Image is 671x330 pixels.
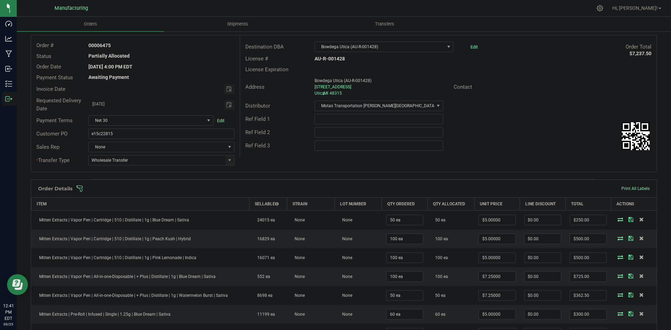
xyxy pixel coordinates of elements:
a: Shipments [164,17,311,31]
span: Motas Transportation [PERSON_NAME][GEOGRAPHIC_DATA] (AU-ST-000137) [315,101,434,111]
span: Order Date [36,64,61,70]
input: 0 [525,253,561,263]
span: Payment Terms [36,117,73,124]
span: Invoice Date [36,86,65,92]
input: 0 [570,215,606,225]
span: Save Order Detail [626,217,636,221]
span: , [323,91,324,96]
span: Delete Order Detail [636,293,647,297]
span: Delete Order Detail [636,255,647,259]
span: None [291,255,305,260]
span: Mitten Extracts | Pre-Roll | Infused | Single | 1.25g | Blue Dream | Sativa [36,312,171,317]
span: None [291,218,305,222]
span: None [291,274,305,279]
strong: 00006475 [88,43,111,48]
span: Status [36,53,51,59]
th: Qty Ordered [382,198,427,211]
span: None [339,293,352,298]
input: 0 [525,291,561,300]
span: 16071 ea [254,255,275,260]
inline-svg: Manufacturing [5,50,12,57]
span: None [339,236,352,241]
span: 11199 ea [254,312,275,317]
iframe: Resource center [7,274,28,295]
span: None [291,293,305,298]
input: 0 [525,215,561,225]
a: Orders [17,17,164,31]
span: Utica [315,91,324,96]
inline-svg: Outbound [5,95,12,102]
input: 0 [525,272,561,281]
th: Line Discount [520,198,565,211]
input: 0 [479,309,515,319]
h1: Order Details [38,186,72,191]
span: Mitten Extracts | Vapor Pen | Cartridge | 510 | Distillate | 1g | Blue Dream | Sativa [36,218,189,222]
img: Scan me! [622,122,650,150]
span: Ref Field 2 [245,129,270,135]
span: Mitten Extracts | Vapor Pen | Cartridge | 510 | Distillate | 1g | Peach Kush | Hybrid [36,236,191,241]
th: Sellable [250,198,287,211]
input: 0 [387,309,423,319]
input: 0 [387,234,423,244]
span: Orders [74,21,107,27]
span: Delete Order Detail [636,217,647,221]
input: 0 [570,272,606,281]
inline-svg: Dashboard [5,20,12,27]
span: None [339,218,352,222]
span: Destination DBA [245,44,284,50]
span: Shipments [218,21,258,27]
span: Ref Field 3 [245,142,270,149]
inline-svg: Inbound [5,65,12,72]
span: License # [245,56,268,62]
span: 16829 ea [254,236,275,241]
span: None [291,236,305,241]
inline-svg: Analytics [5,35,12,42]
input: 0 [570,253,606,263]
span: Requested Delivery Date [36,97,81,112]
span: License Expiration [245,66,288,73]
span: [STREET_ADDRESS] [315,85,351,89]
span: Ref Field 1 [245,116,270,122]
input: 0 [387,291,423,300]
th: Strain [287,198,334,211]
input: 0 [479,253,515,263]
span: 50 ea [432,293,446,298]
inline-svg: Inventory [5,80,12,87]
span: Distributor [245,103,270,109]
input: 0 [387,253,423,263]
span: Net 30 [89,116,204,125]
th: Qty Allocated [427,198,474,211]
span: 48315 [330,91,342,96]
span: Order # [36,42,53,49]
a: Edit [470,44,478,50]
span: 100 ea [432,274,448,279]
span: None [291,312,305,317]
span: Delete Order Detail [636,236,647,240]
strong: Awaiting Payment [88,74,129,80]
input: 0 [570,291,606,300]
input: 0 [387,272,423,281]
span: None [339,274,352,279]
p: 12:41 PM EDT [3,303,14,322]
span: Mitten Extracts | Vapor Pen | Cartridge | 510 | Distillate | 1g | Pink Lemonade | Indica [36,255,196,260]
span: Bowdega Utica (AU-R-001428) [315,78,371,83]
span: MI [324,91,328,96]
span: Delete Order Detail [636,311,647,316]
input: 0 [570,234,606,244]
span: Sales Rep [36,144,59,150]
th: Actions [611,198,657,211]
input: 0 [479,215,515,225]
span: Order Total [626,44,651,50]
input: 0 [387,215,423,225]
span: Customer PO [36,131,67,137]
span: Save Order Detail [626,311,636,316]
span: Save Order Detail [626,236,636,240]
span: Transfers [366,21,404,27]
span: Transfer Type [36,157,70,163]
a: Transfers [311,17,458,31]
p: 09/25 [3,322,14,327]
strong: Partially Allocated [88,53,130,59]
span: Save Order Detail [626,274,636,278]
span: 100 ea [432,255,448,260]
span: Mitten Extracts | Vapor Pen | All-in-one-Disposable | + Plus | Distillate | 1g | Blue Dream | Sativa [36,274,216,279]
